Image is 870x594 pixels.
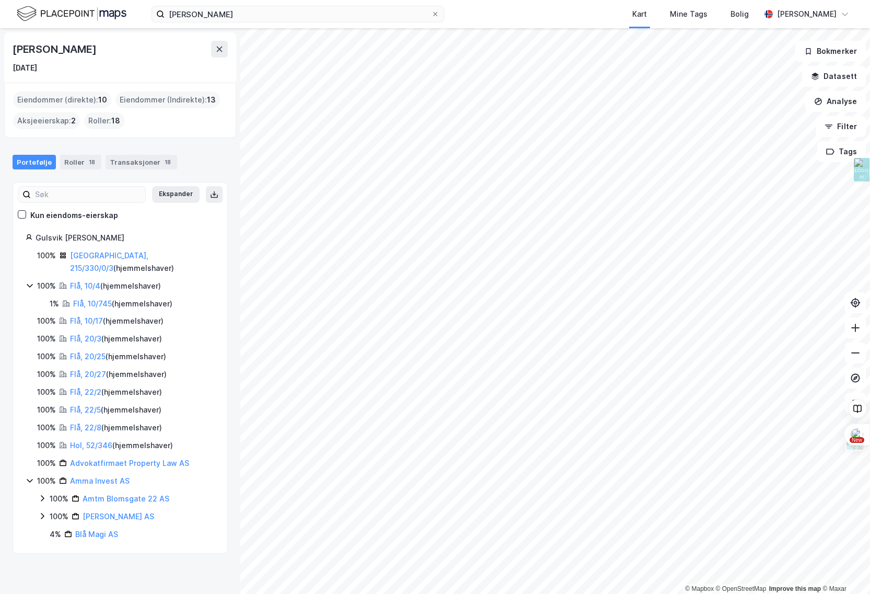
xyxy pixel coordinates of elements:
div: Aksjeeierskap : [13,112,80,129]
button: Analyse [805,91,866,112]
div: 100% [50,493,68,505]
input: Søk [31,187,145,202]
span: 10 [98,94,107,106]
div: 100% [37,386,56,398]
div: ( hjemmelshaver ) [70,315,164,327]
a: Flå, 20/3 [70,334,101,343]
div: 100% [37,439,56,452]
div: Mine Tags [670,8,707,20]
div: ( hjemmelshaver ) [70,350,166,363]
div: 100% [50,510,68,523]
div: ( hjemmelshaver ) [70,421,162,434]
div: 100% [37,350,56,363]
a: [PERSON_NAME] AS [83,512,154,521]
div: 100% [37,333,56,345]
div: 1% [50,298,59,310]
div: ( hjemmelshaver ) [70,386,162,398]
a: Mapbox [685,585,714,592]
div: 4% [50,528,61,541]
input: Søk på adresse, matrikkel, gårdeiere, leietakere eller personer [165,6,431,22]
div: 100% [37,249,56,262]
div: ( hjemmelshaver ) [70,280,161,292]
div: Roller : [84,112,124,129]
div: [DATE] [13,62,37,74]
div: 100% [37,421,56,434]
div: Kun eiendoms-eierskap [30,209,118,222]
a: Flå, 22/8 [70,423,101,432]
div: Gulsvik [PERSON_NAME] [36,232,215,244]
div: ( hjemmelshaver ) [70,333,162,345]
a: Amtm Blomsgate 22 AS [83,494,169,503]
div: Roller [60,155,101,169]
div: ( hjemmelshaver ) [73,298,172,310]
a: [GEOGRAPHIC_DATA], 215/330/0/3 [70,251,148,272]
div: ( hjemmelshaver ) [70,439,173,452]
a: Improve this map [769,585,821,592]
div: 18 [163,157,173,167]
span: 18 [111,115,120,127]
button: Ekspander [152,186,200,203]
div: 100% [37,368,56,381]
div: Eiendommer (Indirekte) : [115,92,220,108]
a: Flå, 22/2 [70,387,101,396]
div: ( hjemmelshaver ) [70,249,215,275]
a: Flå, 10/17 [70,316,103,325]
div: Eiendommer (direkte) : [13,92,111,108]
button: Datasett [802,66,866,87]
div: 18 [87,157,97,167]
a: Flå, 10/4 [70,281,100,290]
div: ( hjemmelshaver ) [70,368,167,381]
span: 13 [207,94,216,106]
div: Portefølje [13,155,56,169]
a: Flå, 20/25 [70,352,106,361]
div: Bolig [730,8,749,20]
div: 100% [37,475,56,487]
div: 100% [37,315,56,327]
a: Flå, 20/27 [70,370,106,379]
div: 100% [37,457,56,470]
div: Transaksjoner [106,155,177,169]
a: Amma Invest AS [70,476,130,485]
div: 100% [37,404,56,416]
div: [PERSON_NAME] [777,8,837,20]
button: Tags [817,141,866,162]
div: [PERSON_NAME] [13,41,98,58]
a: Hol, 52/346 [70,441,112,450]
iframe: Chat Widget [818,544,870,594]
a: Flå, 10/745 [73,299,112,308]
a: Blå Magi AS [75,530,118,539]
button: Filter [816,116,866,137]
a: Advokatfirmaet Property Law AS [70,459,189,467]
a: Flå, 22/5 [70,405,101,414]
div: Kart [632,8,647,20]
div: ( hjemmelshaver ) [70,404,161,416]
span: 2 [71,115,76,127]
div: Kontrollprogram for chat [818,544,870,594]
a: OpenStreetMap [716,585,767,592]
div: 100% [37,280,56,292]
img: logo.f888ab2527a4732fd821a326f86c7f29.svg [17,5,126,23]
button: Bokmerker [795,41,866,62]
